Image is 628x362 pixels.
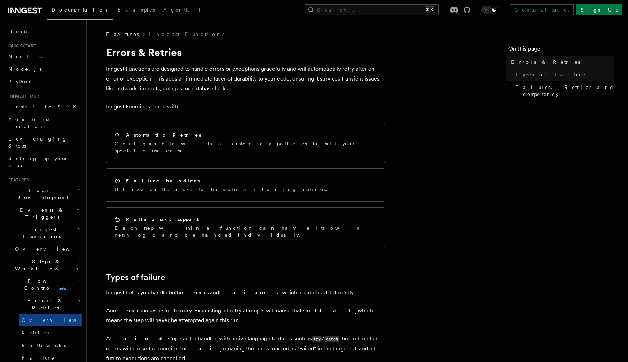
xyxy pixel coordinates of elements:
span: Next.js [8,54,42,59]
span: Errors & Retries [511,59,580,66]
span: Failures, Retries and Idempotency [515,84,614,98]
p: Each step within a function can have its own retry logic and be handled individually. [115,225,376,239]
a: Retries [19,326,82,339]
span: Your first Functions [8,116,50,129]
a: Install the SDK [6,100,82,113]
button: Events & Triggers [6,204,82,223]
a: Rollbacks [19,339,82,352]
a: Node.js [6,63,82,75]
button: Local Development [6,184,82,204]
button: Toggle dark mode [481,6,498,14]
strong: errors [180,289,210,296]
span: Types of failure [515,71,586,78]
span: Examples [118,7,155,13]
span: Leveraging Steps [8,136,67,149]
a: Overview [19,314,82,326]
a: Failure handlersUtilize callbacks to handle all failing retries. [106,168,385,202]
span: Python [8,79,34,84]
kbd: ⌘K [425,6,434,13]
a: Types of failure [513,68,614,81]
a: Examples [113,2,159,19]
a: Sign Up [576,4,622,15]
a: Failures, Retries and Idempotency [513,81,614,100]
h1: Errors & Retries [106,46,385,59]
button: Steps & Workflows [12,255,82,275]
h4: On this page [508,45,614,56]
span: Documentation [52,7,109,13]
span: AgentKit [163,7,200,13]
a: Home [6,25,82,38]
span: Node.js [8,66,42,72]
a: Contact sales [510,4,574,15]
span: new [57,285,68,292]
h2: Automatic Retries [126,131,201,138]
a: Documentation [47,2,113,20]
code: try [312,336,322,342]
a: Rollbacks supportEach step within a function can have its own retry logic and be handled individu... [106,207,385,247]
span: Setting up your app [8,156,68,168]
span: Home [8,28,28,35]
span: Steps & Workflows [12,258,78,272]
a: Setting up your app [6,152,82,172]
a: Overview [12,243,82,255]
p: Inngest Functions come with: [106,102,385,112]
button: Inngest Functions [6,223,82,243]
span: Retries [22,330,49,335]
button: Errors & Retries [12,294,82,314]
span: Errors & Retries [12,297,76,311]
a: Python [6,75,82,88]
strong: failures [219,289,279,296]
a: Inngest Functions [149,31,224,38]
strong: fail [185,345,220,352]
p: Utilize callbacks to handle all failing retries. [115,186,331,193]
span: Inngest Functions [6,226,75,240]
span: Features [106,31,139,38]
button: Flow Controlnew [12,275,82,294]
span: Quick start [6,43,36,49]
p: Inngest Functions are designed to handle errors or exceptions gracefully and will automatically r... [106,64,385,93]
span: Events & Triggers [6,206,76,220]
a: Next.js [6,50,82,63]
span: Rollbacks [22,342,66,348]
a: Automatic RetriesConfigurable with a custom retry policies to suit your specific use case. [106,123,385,163]
span: Install the SDK [8,104,81,110]
button: Search...⌘K [305,4,439,15]
h2: Rollbacks support [126,216,199,223]
code: catch [324,336,339,342]
span: Inngest tour [6,93,39,99]
span: Local Development [6,187,76,201]
strong: fail [320,307,355,314]
span: Features [6,177,29,183]
a: Leveraging Steps [6,133,82,152]
span: Overview [15,246,87,252]
strong: error [113,307,139,314]
a: Your first Functions [6,113,82,133]
p: An causes a step to retry. Exhausting all retry attempts will cause that step to , which means th... [106,306,385,325]
a: Errors & Retries [508,56,614,68]
p: Inngest helps you handle both and , which are defined differently. [106,288,385,297]
a: Types of failure [106,272,165,282]
span: Overview [22,317,94,323]
strong: failed [110,335,168,342]
p: Configurable with a custom retry policies to suit your specific use case. [115,140,376,154]
a: AgentKit [159,2,204,19]
h2: Failure handlers [126,177,200,184]
span: Flow Control [12,278,77,292]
